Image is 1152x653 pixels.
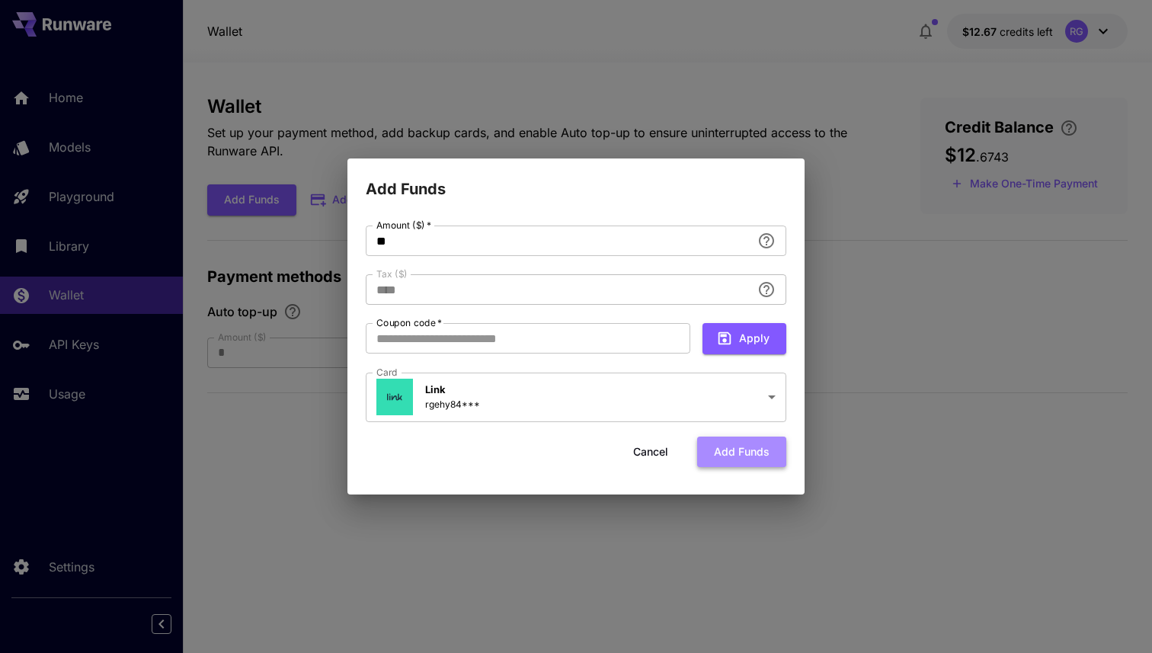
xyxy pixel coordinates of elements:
button: Cancel [616,437,685,468]
p: Link [425,383,480,398]
label: Tax ($) [376,267,408,280]
button: Add funds [697,437,786,468]
label: Amount ($) [376,219,431,232]
button: Apply [702,323,786,354]
label: Coupon code [376,316,442,329]
label: Card [376,366,398,379]
h2: Add Funds [347,158,805,201]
